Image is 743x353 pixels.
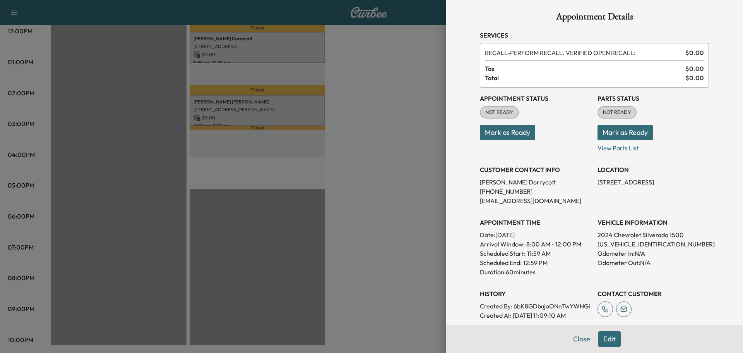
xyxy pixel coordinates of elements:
[480,196,591,205] p: [EMAIL_ADDRESS][DOMAIN_NAME]
[597,94,709,103] h3: Parts Status
[597,125,653,140] button: Mark as Ready
[480,187,591,196] p: [PHONE_NUMBER]
[480,12,709,24] h1: Appointment Details
[480,301,591,311] p: Created By : 6bK8GDbujoONnTwYWHGl
[685,64,704,73] span: $ 0.00
[685,48,704,57] span: $ 0.00
[480,267,591,277] p: Duration: 60 minutes
[480,289,591,298] h3: History
[597,258,709,267] p: Odometer Out: N/A
[597,140,709,153] p: View Parts List
[480,31,709,40] h3: Services
[480,230,591,239] p: Date: [DATE]
[597,289,709,298] h3: CONTACT CUSTOMER
[480,125,535,140] button: Mark as Ready
[480,239,591,249] p: Arrival Window:
[568,331,595,347] button: Close
[597,177,709,187] p: [STREET_ADDRESS]
[480,311,591,320] p: Created At : [DATE] 11:09:10 AM
[485,73,685,83] span: Total
[598,108,636,116] span: NOT READY
[597,239,709,249] p: [US_VEHICLE_IDENTIFICATION_NUMBER]
[481,108,518,116] span: NOT READY
[598,331,621,347] button: Edit
[523,258,548,267] p: 12:59 PM
[527,249,551,258] p: 11:59 AM
[597,165,709,174] h3: LOCATION
[485,64,685,73] span: Tax
[480,177,591,187] p: [PERSON_NAME] Dorrycott
[597,218,709,227] h3: VEHICLE INFORMATION
[480,249,526,258] p: Scheduled Start:
[597,249,709,258] p: Odometer In: N/A
[597,230,709,239] p: 2024 Chevrolet Silverado 1500
[480,258,522,267] p: Scheduled End:
[685,73,704,83] span: $ 0.00
[480,94,591,103] h3: Appointment Status
[526,239,581,249] span: 8:00 AM - 12:00 PM
[480,165,591,174] h3: CUSTOMER CONTACT INFO
[485,48,682,57] span: PERFORM RECALL. VERIFIED OPEN RECALL:
[480,218,591,227] h3: APPOINTMENT TIME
